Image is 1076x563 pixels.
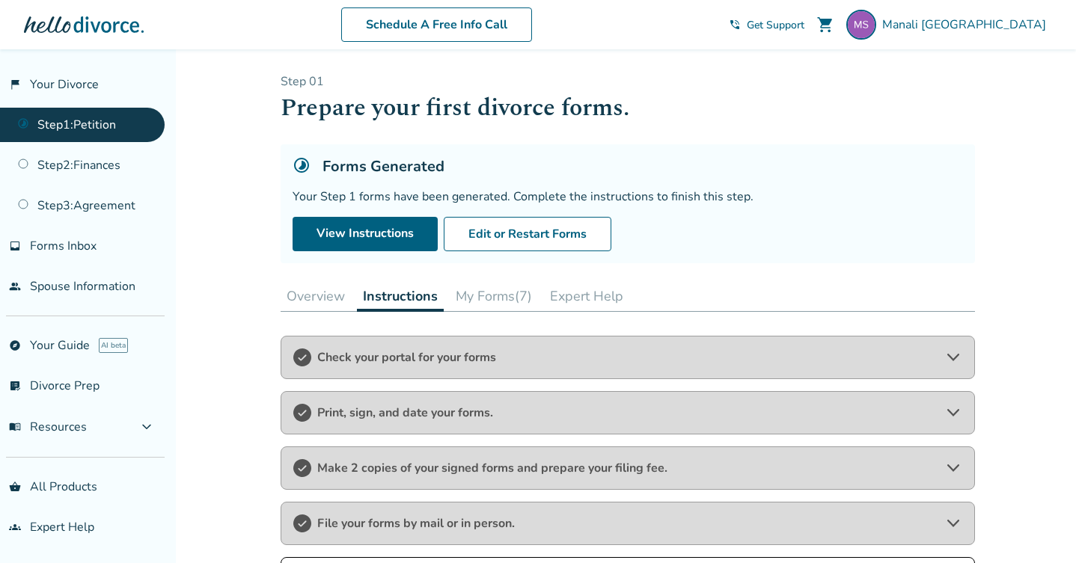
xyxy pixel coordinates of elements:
[9,481,21,493] span: shopping_basket
[99,338,128,353] span: AI beta
[9,521,21,533] span: groups
[281,90,975,126] h1: Prepare your first divorce forms.
[747,18,804,32] span: Get Support
[138,418,156,436] span: expand_more
[729,18,804,32] a: phone_in_talkGet Support
[281,73,975,90] p: Step 0 1
[323,156,444,176] h5: Forms Generated
[450,281,538,311] button: My Forms(7)
[9,240,21,252] span: inbox
[317,460,938,476] span: Make 2 copies of your signed forms and prepare your filing fee.
[9,79,21,90] span: flag_2
[1001,491,1076,563] iframe: Chat Widget
[9,421,21,433] span: menu_book
[9,419,87,435] span: Resources
[317,515,938,532] span: File your forms by mail or in person.
[9,280,21,292] span: people
[444,217,611,251] button: Edit or Restart Forms
[882,16,1052,33] span: Manali [GEOGRAPHIC_DATA]
[341,7,532,42] a: Schedule A Free Info Call
[357,281,444,312] button: Instructions
[317,349,938,366] span: Check your portal for your forms
[293,188,963,205] div: Your Step 1 forms have been generated. Complete the instructions to finish this step.
[9,380,21,392] span: list_alt_check
[544,281,629,311] button: Expert Help
[281,281,351,311] button: Overview
[30,238,97,254] span: Forms Inbox
[846,10,876,40] img: m.sibthorpe@gmail.com
[293,217,438,251] a: View Instructions
[816,16,834,34] span: shopping_cart
[9,339,21,351] span: explore
[729,19,741,31] span: phone_in_talk
[317,404,938,421] span: Print, sign, and date your forms.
